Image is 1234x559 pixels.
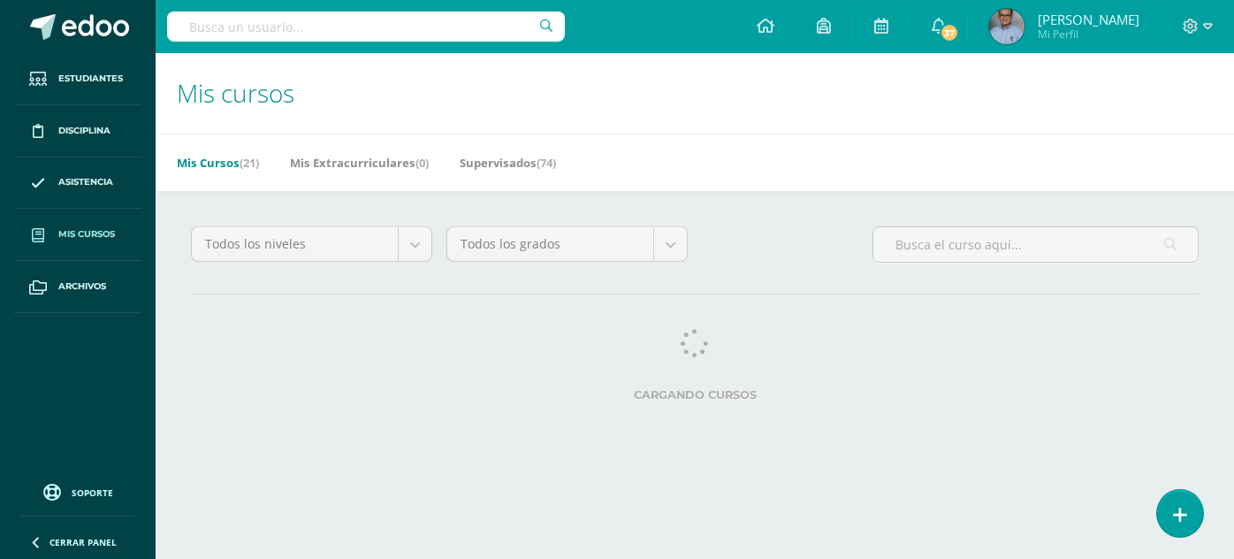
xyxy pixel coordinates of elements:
[989,9,1025,44] img: c9224ec7d4d01837cccb8d1b30e13377.png
[873,227,1198,262] input: Busca el curso aquí...
[939,23,958,42] span: 37
[177,149,259,177] a: Mis Cursos(21)
[58,124,110,138] span: Disciplina
[58,279,106,294] span: Archivos
[167,11,565,42] input: Busca un usuario...
[14,53,141,105] a: Estudiantes
[58,175,113,189] span: Asistencia
[1038,11,1139,28] span: [PERSON_NAME]
[240,155,259,171] span: (21)
[14,209,141,261] a: Mis cursos
[1038,27,1139,42] span: Mi Perfil
[14,157,141,210] a: Asistencia
[537,155,556,171] span: (74)
[177,76,294,110] span: Mis cursos
[14,261,141,313] a: Archivos
[14,105,141,157] a: Disciplina
[58,72,123,86] span: Estudiantes
[460,149,556,177] a: Supervisados(74)
[50,536,117,548] span: Cerrar panel
[72,486,113,499] span: Soporte
[192,227,431,261] a: Todos los niveles
[58,227,115,241] span: Mis cursos
[205,227,385,261] span: Todos los niveles
[21,479,134,503] a: Soporte
[191,388,1199,402] label: Cargando cursos
[447,227,687,261] a: Todos los grados
[415,155,429,171] span: (0)
[461,227,640,261] span: Todos los grados
[290,149,429,177] a: Mis Extracurriculares(0)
